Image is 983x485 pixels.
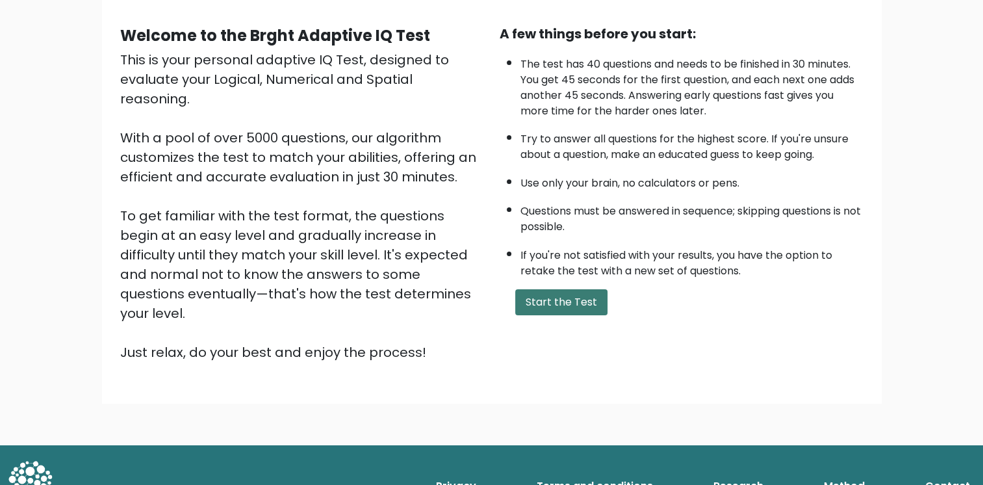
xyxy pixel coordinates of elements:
[500,24,863,44] div: A few things before you start:
[520,125,863,163] li: Try to answer all questions for the highest score. If you're unsure about a question, make an edu...
[120,50,484,362] div: This is your personal adaptive IQ Test, designed to evaluate your Logical, Numerical and Spatial ...
[515,289,607,315] button: Start the Test
[520,197,863,235] li: Questions must be answered in sequence; skipping questions is not possible.
[120,25,430,46] b: Welcome to the Brght Adaptive IQ Test
[520,241,863,279] li: If you're not satisfied with your results, you have the option to retake the test with a new set ...
[520,169,863,191] li: Use only your brain, no calculators or pens.
[520,50,863,119] li: The test has 40 questions and needs to be finished in 30 minutes. You get 45 seconds for the firs...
